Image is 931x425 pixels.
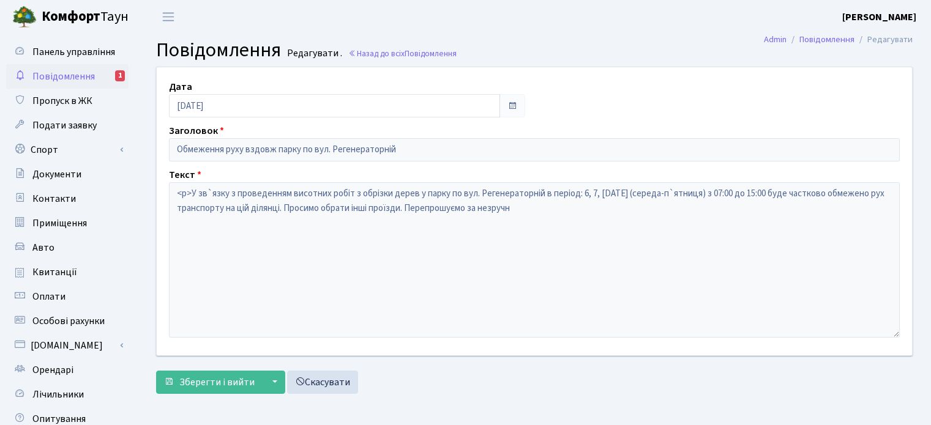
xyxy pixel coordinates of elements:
span: Подати заявку [32,119,97,132]
span: Квитанції [32,265,77,279]
label: Заголовок [169,124,224,138]
a: Орендарі [6,358,129,382]
b: Комфорт [42,7,100,26]
a: Приміщення [6,211,129,235]
a: Оплати [6,284,129,309]
span: Панель управління [32,45,115,59]
button: Переключити навігацію [153,7,184,27]
a: Повідомлення1 [6,64,129,89]
a: Лічильники [6,382,129,407]
span: Таун [42,7,129,28]
a: Admin [764,33,787,46]
small: Редагувати . [285,48,342,59]
span: Орендарі [32,363,73,377]
nav: breadcrumb [746,27,931,53]
span: Оплати [32,290,65,303]
span: Зберегти і вийти [179,375,255,389]
a: [PERSON_NAME] [842,10,916,24]
span: Повідомлення [156,36,281,64]
button: Зберегти і вийти [156,371,263,394]
a: Особові рахунки [6,309,129,333]
a: Назад до всіхПовідомлення [348,48,457,59]
label: Текст [169,168,201,182]
a: Квитанції [6,260,129,284]
a: Подати заявку [6,113,129,138]
a: Повідомлення [799,33,854,46]
a: Документи [6,162,129,187]
a: Панель управління [6,40,129,64]
a: Авто [6,235,129,260]
span: Повідомлення [32,70,95,83]
textarea: <p>У зв`язку з проведенням висотних робіт з обрізки дерев у парку по вул. Регенераторній в період... [169,182,900,338]
span: Документи [32,168,81,181]
div: 1 [115,70,125,81]
span: Лічильники [32,388,84,401]
span: Приміщення [32,216,87,230]
a: [DOMAIN_NAME] [6,333,129,358]
span: Повідомлення [405,48,457,59]
span: Авто [32,241,54,254]
img: logo.png [12,5,37,29]
span: Особові рахунки [32,314,105,328]
a: Спорт [6,138,129,162]
a: Пропуск в ЖК [6,89,129,113]
a: Контакти [6,187,129,211]
label: Дата [169,79,192,94]
li: Редагувати [854,33,913,46]
a: Скасувати [287,371,358,394]
span: Контакти [32,192,76,205]
span: Пропуск в ЖК [32,94,92,108]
